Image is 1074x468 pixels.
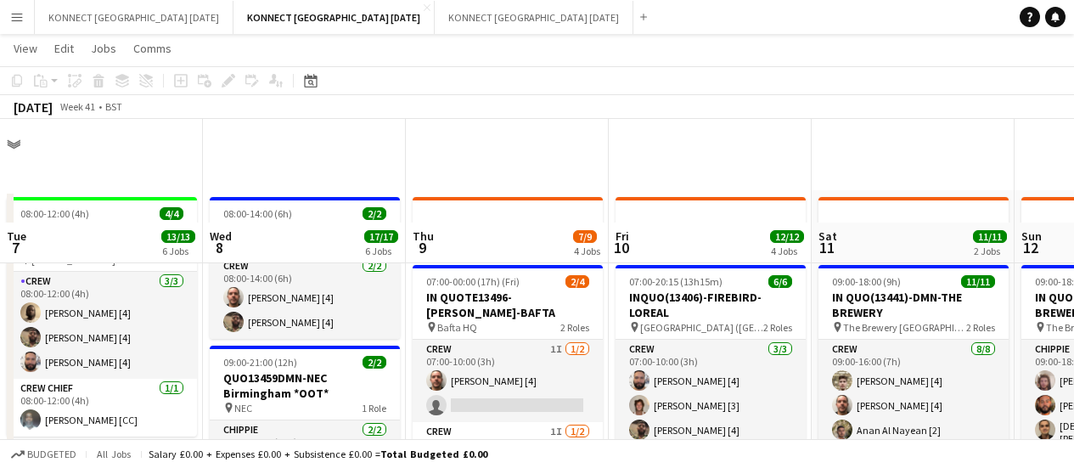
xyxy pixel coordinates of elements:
[616,228,629,244] span: Fri
[14,99,53,116] div: [DATE]
[640,321,763,334] span: [GEOGRAPHIC_DATA] ([GEOGRAPHIC_DATA], [STREET_ADDRESS])
[210,197,400,339] app-job-card: 08:00-14:00 (6h)2/2QUO13458-DMN-OLYMPIA OLYMPIA [GEOGRAPHIC_DATA]1 RoleCrew2/208:00-14:00 (6h)[PE...
[223,207,292,220] span: 08:00-14:00 (6h)
[35,1,233,34] button: KONNECT [GEOGRAPHIC_DATA] [DATE]
[8,445,79,464] button: Budgeted
[565,275,589,288] span: 2/4
[365,245,397,257] div: 6 Jobs
[770,230,804,243] span: 12/12
[210,228,232,244] span: Wed
[843,321,966,334] span: The Brewery [GEOGRAPHIC_DATA], [STREET_ADDRESS]
[818,228,837,244] span: Sat
[105,100,122,113] div: BST
[973,230,1007,243] span: 11/11
[435,1,633,34] button: KONNECT [GEOGRAPHIC_DATA] [DATE]
[362,402,386,414] span: 1 Role
[616,197,806,258] app-job-card: JANS OFF
[207,238,232,257] span: 8
[629,275,723,288] span: 07:00-20:15 (13h15m)
[210,370,400,401] h3: QUO13459DMN-NEC Birmingham *OOT*
[54,41,74,56] span: Edit
[560,321,589,334] span: 2 Roles
[48,37,81,59] a: Edit
[1021,228,1042,244] span: Sun
[816,238,837,257] span: 11
[133,41,172,56] span: Comms
[234,402,252,414] span: NEC
[616,290,806,320] h3: INQUO(13406)-FIREBIRD-LOREAL
[210,257,400,339] app-card-role: Crew2/208:00-14:00 (6h)[PERSON_NAME] [4][PERSON_NAME] [4]
[91,41,116,56] span: Jobs
[573,230,597,243] span: 7/9
[160,207,183,220] span: 4/4
[364,230,398,243] span: 17/17
[832,275,901,288] span: 09:00-18:00 (9h)
[4,238,26,257] span: 7
[961,275,995,288] span: 11/11
[7,228,26,244] span: Tue
[613,238,629,257] span: 10
[426,275,520,288] span: 07:00-00:00 (17h) (Fri)
[7,272,197,379] app-card-role: Crew3/308:00-12:00 (4h)[PERSON_NAME] [4][PERSON_NAME] [4][PERSON_NAME] [4]
[763,321,792,334] span: 2 Roles
[818,197,1009,258] app-job-card: JANS OFF
[966,321,995,334] span: 2 Roles
[210,222,400,237] h3: QUO13458-DMN-OLYMPIA
[818,222,1009,237] h3: JANS OFF
[7,197,197,437] app-job-card: 08:00-12:00 (4h)4/4QUO13488-WHITELIGHT-WAREHOUSE [STREET_ADDRESS]2 RolesCrew3/308:00-12:00 (4h)[P...
[818,290,1009,320] h3: IN QUO(13441)-DMN-THE BREWERY
[223,356,297,369] span: 09:00-21:00 (12h)
[363,207,386,220] span: 2/2
[363,356,386,369] span: 2/2
[84,37,123,59] a: Jobs
[233,1,435,34] button: KONNECT [GEOGRAPHIC_DATA] [DATE]
[93,448,134,460] span: All jobs
[413,228,434,244] span: Thu
[768,275,792,288] span: 6/6
[616,340,806,447] app-card-role: Crew3/307:00-10:00 (3h)[PERSON_NAME] [4][PERSON_NAME] [3][PERSON_NAME] [4]
[14,41,37,56] span: View
[1019,238,1042,257] span: 12
[413,222,603,237] h3: JANS OFF
[437,321,477,334] span: Bafta HQ
[974,245,1006,257] div: 2 Jobs
[413,340,603,422] app-card-role: Crew1I1/207:00-10:00 (3h)[PERSON_NAME] [4]
[771,245,803,257] div: 4 Jobs
[20,207,89,220] span: 08:00-12:00 (4h)
[380,448,487,460] span: Total Budgeted £0.00
[616,222,806,237] h3: JANS OFF
[574,245,600,257] div: 4 Jobs
[7,37,44,59] a: View
[162,245,194,257] div: 6 Jobs
[410,238,434,257] span: 9
[27,448,76,460] span: Budgeted
[149,448,487,460] div: Salary £0.00 + Expenses £0.00 + Subsistence £0.00 =
[161,230,195,243] span: 13/13
[127,37,178,59] a: Comms
[7,379,197,437] app-card-role: Crew Chief1/108:00-12:00 (4h)[PERSON_NAME] [CC]
[413,197,603,258] app-job-card: JANS OFF
[56,100,98,113] span: Week 41
[413,290,603,320] h3: IN QUOTE13496-[PERSON_NAME]-BAFTA
[7,222,197,252] h3: QUO13488-WHITELIGHT-WAREHOUSE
